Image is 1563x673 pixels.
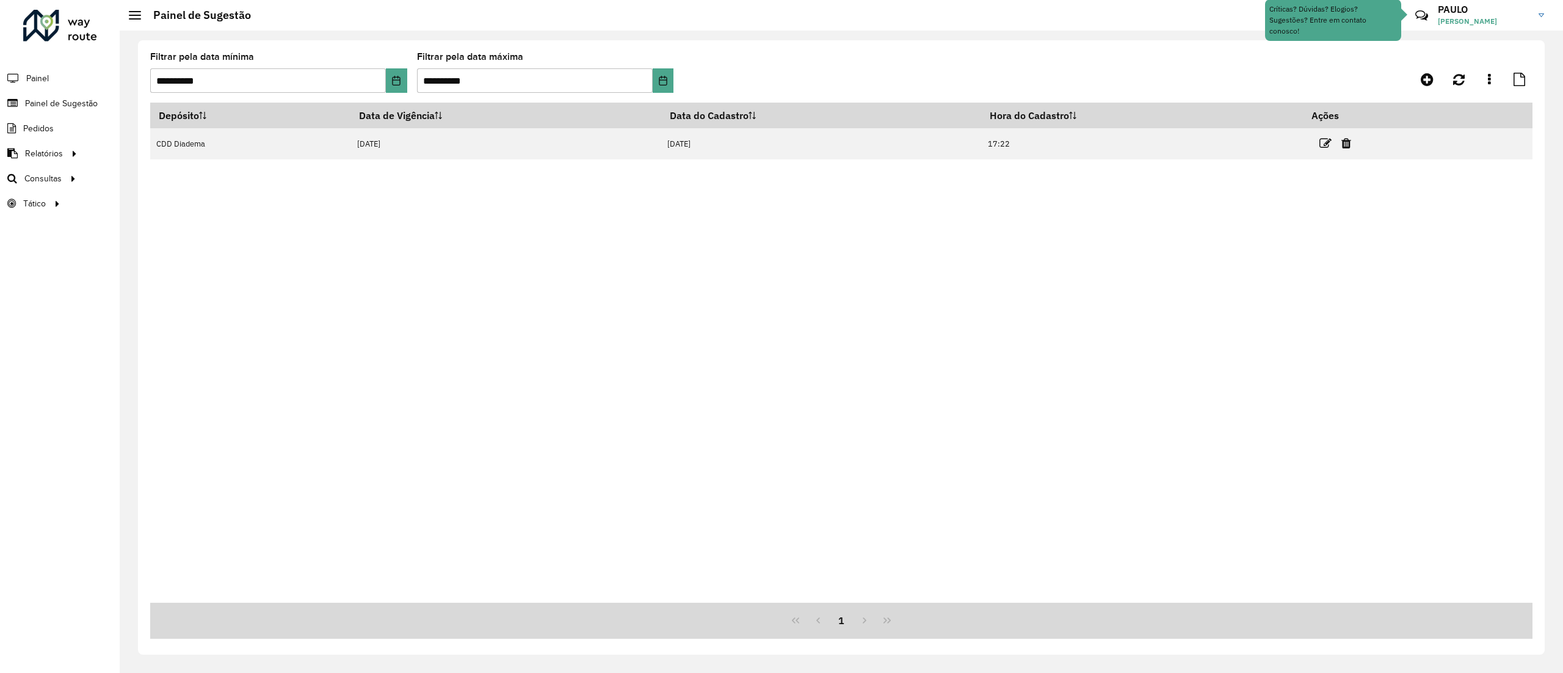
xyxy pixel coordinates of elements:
button: 1 [830,609,853,632]
th: Depósito [150,103,350,128]
label: Filtrar pela data máxima [417,49,523,64]
span: [PERSON_NAME] [1438,16,1529,27]
h3: PAULO [1438,4,1529,15]
a: Excluir [1341,135,1351,151]
button: Choose Date [386,68,407,93]
td: 17:22 [981,128,1303,159]
span: Consultas [24,172,62,185]
span: Relatórios [25,147,63,160]
th: Data de Vigência [350,103,661,128]
th: Ações [1304,103,1377,128]
td: [DATE] [350,128,661,159]
td: [DATE] [661,128,981,159]
span: Pedidos [23,122,54,135]
span: Painel de Sugestão [25,97,98,110]
a: Editar [1319,135,1332,151]
a: Contato Rápido [1409,2,1435,29]
span: Tático [23,197,46,210]
td: CDD Diadema [150,128,350,159]
button: Choose Date [653,68,673,93]
th: Hora do Cadastro [981,103,1303,128]
th: Data do Cadastro [661,103,981,128]
h2: Painel de Sugestão [141,9,251,22]
span: Painel [26,72,49,85]
label: Filtrar pela data mínima [150,49,254,64]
